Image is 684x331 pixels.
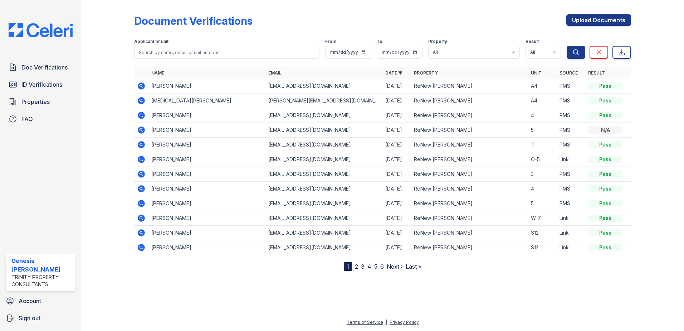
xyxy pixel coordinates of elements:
td: 4 [528,182,557,196]
a: Terms of Service [347,320,383,325]
a: ID Verifications [6,77,75,92]
td: ReNew [PERSON_NAME] [411,211,528,226]
a: Last » [406,263,421,270]
td: [PERSON_NAME] [148,152,265,167]
a: 4 [367,263,371,270]
td: 5 [528,123,557,138]
td: Link [557,226,585,240]
a: Email [268,70,282,76]
div: Document Verifications [134,14,253,27]
td: [DATE] [382,138,411,152]
td: W-7 [528,211,557,226]
td: [PERSON_NAME] [148,79,265,93]
td: [PERSON_NAME] [148,226,265,240]
a: Unit [531,70,542,76]
div: Pass [588,156,622,163]
td: PMS [557,123,585,138]
td: PMS [557,167,585,182]
div: Pass [588,82,622,90]
td: Link [557,152,585,167]
span: Properties [21,97,50,106]
td: [EMAIL_ADDRESS][DOMAIN_NAME] [265,123,382,138]
td: ReNew [PERSON_NAME] [411,108,528,123]
td: [DATE] [382,240,411,255]
a: Properties [6,95,75,109]
td: [DATE] [382,196,411,211]
a: Name [151,70,164,76]
div: Pass [588,171,622,178]
td: [PERSON_NAME] [148,108,265,123]
td: [PERSON_NAME] [148,211,265,226]
div: Pass [588,97,622,104]
td: [EMAIL_ADDRESS][DOMAIN_NAME] [265,196,382,211]
a: 5 [374,263,377,270]
td: PMS [557,108,585,123]
td: ReNew [PERSON_NAME] [411,138,528,152]
td: ReNew [PERSON_NAME] [411,226,528,240]
td: [EMAIL_ADDRESS][DOMAIN_NAME] [265,226,382,240]
a: Next › [387,263,403,270]
label: Result [526,39,539,44]
label: To [377,39,382,44]
a: FAQ [6,112,75,126]
td: [DATE] [382,167,411,182]
td: [EMAIL_ADDRESS][DOMAIN_NAME] [265,79,382,93]
span: Account [19,297,41,305]
td: [DATE] [382,93,411,108]
td: [EMAIL_ADDRESS][DOMAIN_NAME] [265,240,382,255]
td: [DATE] [382,79,411,93]
td: ReNew [PERSON_NAME] [411,167,528,182]
td: [DATE] [382,182,411,196]
td: [DATE] [382,108,411,123]
td: S12 [528,226,557,240]
span: FAQ [21,115,33,123]
td: 3 [528,167,557,182]
a: 2 [355,263,358,270]
td: [EMAIL_ADDRESS][DOMAIN_NAME] [265,182,382,196]
div: Pass [588,185,622,192]
td: PMS [557,182,585,196]
div: Genesis [PERSON_NAME] [11,256,73,274]
td: ReNew [PERSON_NAME] [411,79,528,93]
a: Account [3,294,78,308]
div: Pass [588,244,622,251]
label: Property [428,39,447,44]
div: Pass [588,200,622,207]
div: Pass [588,215,622,222]
td: [EMAIL_ADDRESS][DOMAIN_NAME] [265,152,382,167]
a: Doc Verifications [6,60,75,75]
div: Pass [588,112,622,119]
td: Link [557,211,585,226]
td: [EMAIL_ADDRESS][DOMAIN_NAME] [265,138,382,152]
a: 6 [380,263,384,270]
td: Link [557,240,585,255]
input: Search by name, email, or unit number [134,46,319,59]
td: PMS [557,196,585,211]
div: Trinity Property Consultants [11,274,73,288]
td: [PERSON_NAME] [148,138,265,152]
td: A4 [528,93,557,108]
a: 3 [361,263,365,270]
td: 11 [528,138,557,152]
td: [DATE] [382,152,411,167]
span: Doc Verifications [21,63,68,72]
span: ID Verifications [21,80,62,89]
a: Sign out [3,311,78,325]
div: Pass [588,229,622,236]
td: [PERSON_NAME] [148,182,265,196]
div: | [386,320,387,325]
td: ReNew [PERSON_NAME] [411,152,528,167]
td: ReNew [PERSON_NAME] [411,182,528,196]
td: S12 [528,240,557,255]
td: ReNew [PERSON_NAME] [411,240,528,255]
td: [MEDICAL_DATA][PERSON_NAME] [148,93,265,108]
td: [DATE] [382,226,411,240]
div: 1 [344,262,352,271]
a: Privacy Policy [390,320,419,325]
td: [EMAIL_ADDRESS][DOMAIN_NAME] [265,108,382,123]
div: N/A [588,126,622,134]
td: [PERSON_NAME] [148,240,265,255]
a: Property [414,70,438,76]
td: [PERSON_NAME] [148,123,265,138]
